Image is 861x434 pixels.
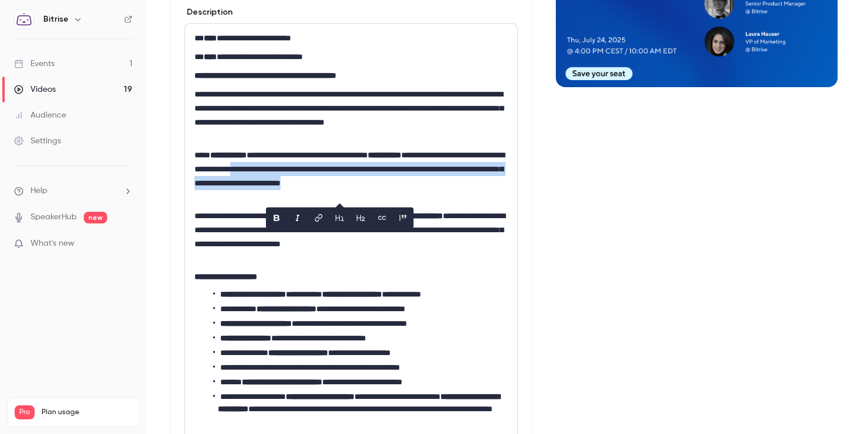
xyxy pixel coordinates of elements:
[184,6,233,18] label: Description
[43,13,69,25] h6: Bitrise
[14,58,54,70] div: Events
[30,237,74,250] span: What's new
[394,209,412,228] button: blockquote
[15,10,33,29] img: Bitrise
[84,212,107,223] span: new
[288,209,307,228] button: italic
[14,185,132,197] li: help-dropdown-opener
[309,209,328,228] button: link
[30,185,47,197] span: Help
[267,209,286,228] button: bold
[118,239,132,249] iframe: Noticeable Trigger
[14,84,56,95] div: Videos
[14,109,66,121] div: Audience
[42,408,132,417] span: Plan usage
[15,405,35,419] span: Pro
[30,211,77,223] a: SpeakerHub
[14,135,61,147] div: Settings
